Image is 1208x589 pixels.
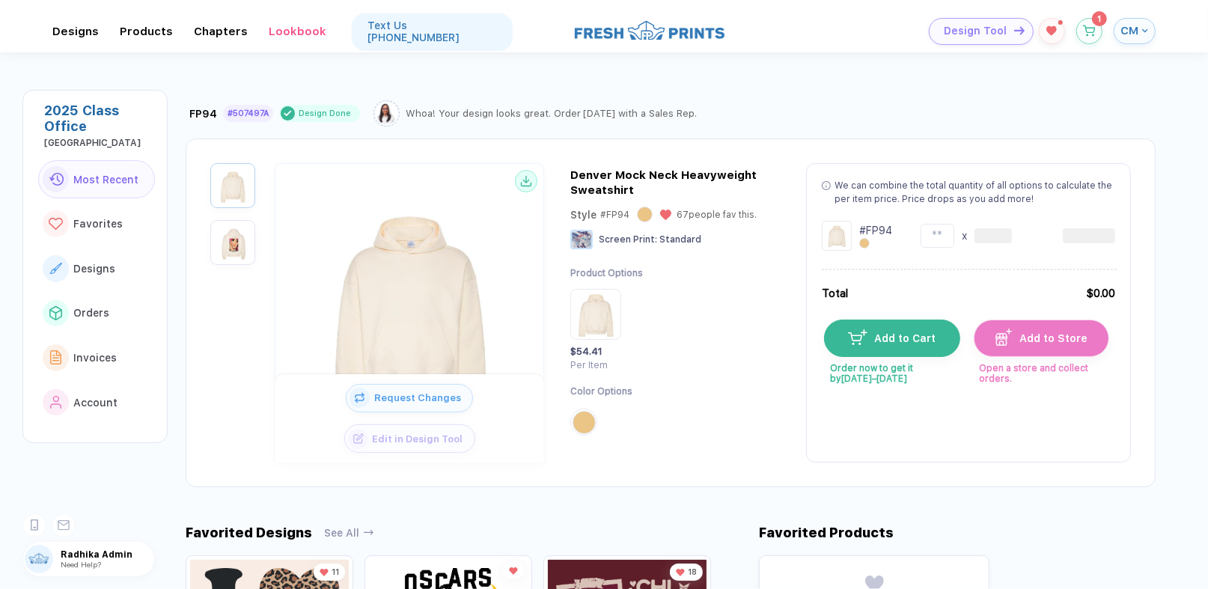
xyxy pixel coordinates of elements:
[120,25,173,38] div: ProductsToggle dropdown menu
[50,350,62,364] img: link to icon
[38,383,155,422] button: link to iconAccount
[61,549,154,560] span: Radhika Admin
[44,138,155,148] div: Abilene Christian University
[944,25,1007,37] span: Design Tool
[370,392,472,403] span: Request Changes
[570,168,780,198] div: Denver Mock Neck Heavyweight Sweatshirt
[44,103,155,134] div: 2025 Class Office
[50,396,62,409] img: link to icon
[867,332,936,344] span: Add to Cart
[570,267,643,280] div: Product Options
[835,179,1115,206] div: We can combine the total quantity of all options to calculate the per item price. Price drops as ...
[350,388,370,408] img: icon
[186,525,312,540] div: Favorited Designs
[194,25,248,38] div: ChaptersToggle dropdown menu chapters
[367,19,497,43] div: Text Us [PHONE_NUMBER]
[52,25,99,38] div: DesignsToggle dropdown menu
[1086,285,1115,302] div: $0.00
[962,228,967,243] div: x
[570,230,593,249] img: Screen Print
[688,567,697,577] span: 18
[299,108,351,119] div: Design Done
[73,218,123,230] span: Favorites
[599,234,657,245] span: Screen Print :
[38,204,155,243] button: link to iconFavorites
[824,357,959,384] span: Order now to get it by [DATE]–[DATE]
[859,223,892,238] div: # FP94
[659,234,701,245] span: Standard
[570,209,597,221] span: Style
[38,294,155,333] button: link to iconOrders
[974,357,1108,384] span: Open a store and collect orders.
[269,25,326,38] div: LookbookToggle dropdown menu chapters
[570,385,643,398] div: Color Options
[1058,20,1063,25] sup: 1
[570,346,603,357] span: $54.41
[49,173,64,186] img: link to icon
[1097,14,1101,23] span: 1
[376,103,397,124] img: Sophie.png
[324,527,359,539] span: See All
[324,527,374,539] button: See All
[73,352,117,364] span: Invoices
[1120,24,1138,37] span: CM
[214,167,251,204] img: 1758124205646ysbbw_nt_front.png
[1092,11,1107,26] sup: 1
[73,263,115,275] span: Designs
[406,108,698,119] div: Whoa! Your design looks great. Order [DATE] with a Sales Rep.
[189,108,217,120] div: FP94
[332,567,339,577] span: 11
[49,218,63,231] img: link to icon
[677,210,757,220] span: 67 people fav this.
[1014,26,1025,34] img: icon
[570,360,621,370] div: Per Item
[228,109,269,118] div: #507497A
[824,320,960,357] button: iconAdd to Cart
[353,13,512,49] a: Text Us [PHONE_NUMBER]
[49,306,62,320] img: link to icon
[848,329,867,344] img: icon
[822,285,848,302] div: Total
[1114,18,1156,44] button: CM
[73,307,109,319] span: Orders
[573,292,618,337] img: Product Option
[38,338,155,377] button: link to iconInvoices
[73,174,138,186] span: Most Recent
[346,384,473,412] button: iconRequest Changes
[61,560,101,569] span: Need Help?
[995,329,1013,346] img: icon
[1012,332,1087,344] span: Add to Store
[929,18,1034,45] button: Design Toolicon
[214,224,251,261] img: 1758124205646itpsy_nt_back.png
[290,186,529,425] img: 1758124205646ysbbw_nt_front.png
[25,545,53,573] img: user profile
[822,221,852,251] img: Design Group Summary Cell
[73,397,118,409] span: Account
[974,320,1110,357] button: iconAdd to Store
[670,564,703,581] div: 18
[38,249,155,288] button: link to iconDesigns
[600,210,629,220] span: # FP94
[38,160,155,199] button: link to iconMost Recent
[314,564,345,581] div: 11
[269,25,326,38] div: Lookbook
[575,19,725,42] img: logo
[49,263,62,274] img: link to icon
[759,525,894,540] div: Favorited Products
